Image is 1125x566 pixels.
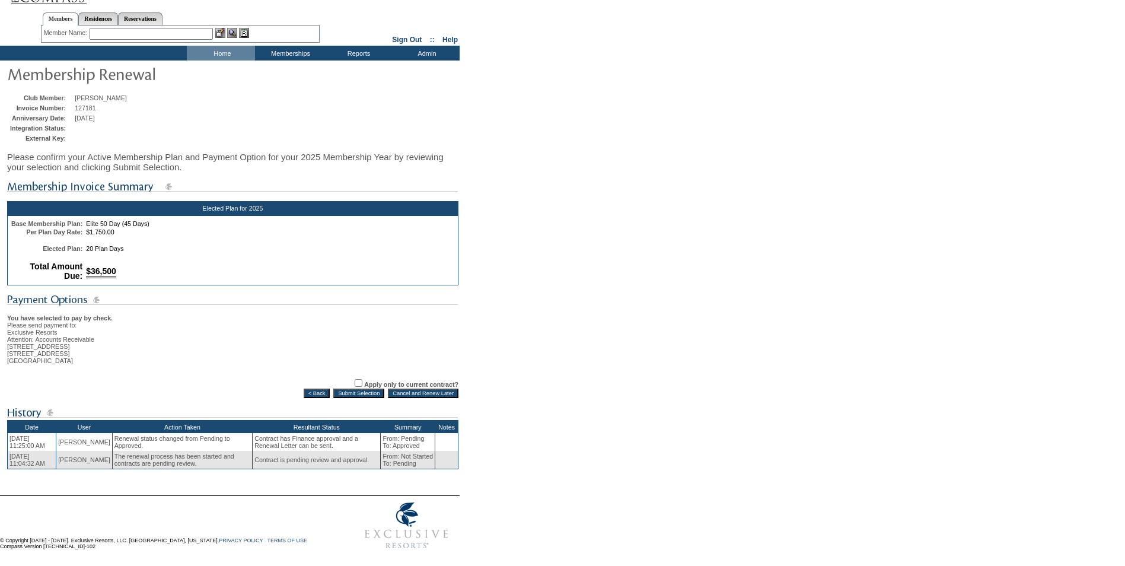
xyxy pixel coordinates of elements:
a: Help [442,36,458,44]
td: The renewal process has been started and contracts are pending review. [112,451,252,469]
b: Elected Plan: [43,245,82,252]
div: Elected Plan for 2025 [7,201,458,215]
th: Resultant Status [253,421,381,434]
td: [DATE] 11:04:32 AM [8,451,56,469]
label: Apply only to current contract? [364,381,458,388]
th: Action Taken [112,421,252,434]
td: Elite 50 Day (45 Days) [85,220,455,227]
th: Date [8,421,56,434]
img: subTtlMembershipInvoiceSummary.gif [7,179,458,194]
b: You have selected to pay by check. [7,314,113,322]
input: < Back [304,389,330,398]
td: Renewal status changed from Pending to Approved. [112,433,252,451]
b: Total Amount Due: [30,262,83,281]
td: From: Pending To: Approved [381,433,435,451]
a: Sign Out [392,36,422,44]
span: [DATE] [75,115,95,122]
a: Residences [78,12,118,25]
td: Integration Status: [10,125,72,132]
span: 127181 [75,104,96,112]
a: Reservations [118,12,162,25]
div: Please confirm your Active Membership Plan and Payment Option for your 2025 Membership Year by re... [7,146,458,178]
td: Home [187,46,255,61]
th: Notes [435,421,458,434]
img: Reservations [239,28,249,38]
a: TERMS OF USE [267,538,308,543]
td: Memberships [255,46,323,61]
img: Exclusive Resorts [353,496,460,555]
input: Submit Selection [333,389,384,398]
td: 20 Plan Days [85,245,455,252]
img: b_edit.gif [215,28,225,38]
div: Member Name: [44,28,90,38]
th: User [56,421,113,434]
a: Members [43,12,79,26]
span: $36,500 [86,266,116,278]
span: :: [430,36,435,44]
td: Contract is pending review and approval. [253,451,381,469]
img: View [227,28,237,38]
a: PRIVACY POLICY [219,538,263,543]
td: Contract has Finance approval and a Renewal Letter can be sent. [253,433,381,451]
img: subTtlHistory.gif [7,405,458,420]
td: External Key: [10,135,72,142]
td: [PERSON_NAME] [56,433,113,451]
img: pgTtlMembershipRenewal.gif [7,62,244,85]
td: Reports [323,46,391,61]
th: Summary [381,421,435,434]
td: Invoice Number: [10,104,72,112]
img: subTtlPaymentOptions.gif [7,292,458,307]
div: Please send payment to: Exclusive Resorts Attention: Accounts Receivable [STREET_ADDRESS] [STREET... [7,307,458,364]
td: Anniversary Date: [10,115,72,122]
td: $1,750.00 [85,228,455,236]
input: Cancel and Renew Later [388,389,458,398]
td: [PERSON_NAME] [56,451,113,469]
td: Club Member: [10,94,72,101]
td: [DATE] 11:25:00 AM [8,433,56,451]
b: Base Membership Plan: [11,220,82,227]
td: From: Not Started To: Pending [381,451,435,469]
span: [PERSON_NAME] [75,94,127,101]
b: Per Plan Day Rate: [26,228,82,236]
td: Admin [391,46,460,61]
